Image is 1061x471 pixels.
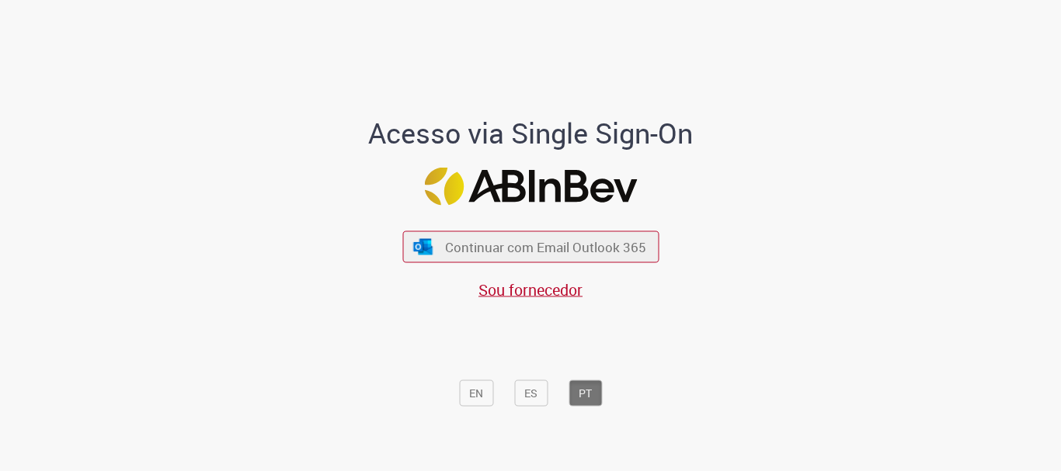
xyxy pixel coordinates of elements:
a: Sou fornecedor [478,279,583,300]
span: Continuar com Email Outlook 365 [445,238,646,256]
h1: Acesso via Single Sign-On [315,118,746,149]
img: Logo ABInBev [424,168,637,206]
button: PT [569,380,602,407]
button: ícone Azure/Microsoft 360 Continuar com Email Outlook 365 [402,231,659,263]
button: ES [514,380,548,407]
img: ícone Azure/Microsoft 360 [412,238,434,255]
button: EN [459,380,493,407]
